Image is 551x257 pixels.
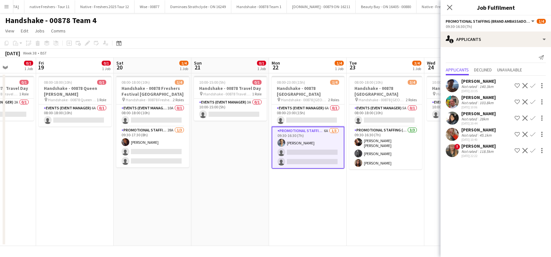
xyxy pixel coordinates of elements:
span: 1/4 [537,19,546,24]
div: Not rated [461,84,478,89]
div: 45.1km [478,133,493,138]
button: Promotional Staffing (Brand Ambassadors) [446,19,535,24]
span: Jobs [35,28,45,34]
button: [DOMAIN_NAME] - 00879 ON-16211 [287,0,356,13]
div: BST [40,51,47,55]
div: Not rated [461,100,478,105]
button: Beauty Bay - ON 16405 - 00880 [356,0,416,13]
div: [PERSON_NAME] [461,94,496,100]
a: Jobs [32,27,47,35]
span: View [5,28,14,34]
div: Not rated [461,149,478,154]
a: Comms [48,27,68,35]
span: ! [454,144,460,150]
a: View [3,27,17,35]
div: [PERSON_NAME] [461,111,496,116]
div: [PERSON_NAME] [461,78,496,84]
div: 09:30-16:30 (7h) [446,24,546,29]
div: 140.3km [478,84,495,89]
div: [PERSON_NAME] [461,143,496,149]
span: Unavailable [497,67,522,72]
span: Promotional Staffing (Brand Ambassadors) [446,19,530,24]
h3: Job Fulfilment [441,3,551,12]
button: Handshake - 00878 Team 1 [231,0,287,13]
div: [PERSON_NAME] [461,127,496,133]
div: Not rated [461,116,478,121]
button: Native - Freshers 2025 Tour 2 [416,0,474,13]
div: Applicants [441,31,551,47]
button: native Freshers - Tour 11 [24,0,75,13]
div: [DATE] 22:22 [461,154,496,158]
a: Edit [18,27,31,35]
h1: Handshake - 00878 Team 4 [5,16,96,25]
span: Applicants [446,67,469,72]
div: [DATE] [5,50,20,56]
div: [DATE] 10:40 [461,138,496,142]
div: Not rated [461,133,478,138]
div: 103.8km [478,100,495,105]
div: 118.5km [478,149,495,154]
span: Edit [21,28,28,34]
div: 28km [478,116,490,121]
button: Dominoes Strathclyde - ON 16249 [165,0,231,13]
span: Comms [51,28,66,34]
div: [DATE] 20:44 [461,121,496,126]
span: Week 38 [21,51,38,55]
button: Wise - 00877 [135,0,165,13]
div: [DATE] 10:06 [461,105,496,109]
button: Native - Freshers 2025 Tour 12 [75,0,135,13]
div: [DATE] 23:35 [461,89,496,93]
span: Declined [474,67,492,72]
